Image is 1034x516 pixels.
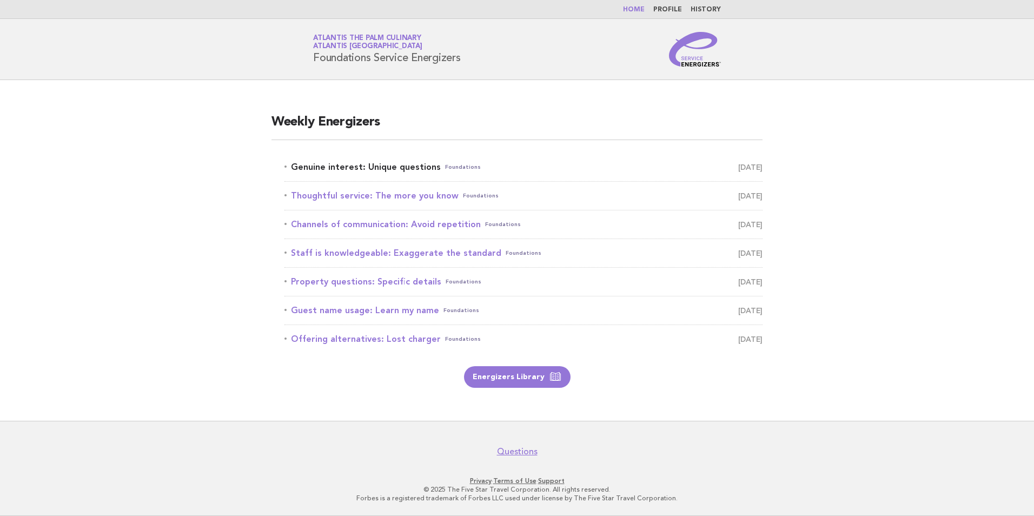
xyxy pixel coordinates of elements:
[186,485,848,494] p: © 2025 The Five Star Travel Corporation. All rights reserved.
[186,477,848,485] p: · ·
[738,274,763,289] span: [DATE]
[284,246,763,261] a: Staff is knowledgeable: Exaggerate the standardFoundations [DATE]
[497,446,538,457] a: Questions
[691,6,721,13] a: History
[738,217,763,232] span: [DATE]
[464,366,571,388] a: Energizers Library
[738,188,763,203] span: [DATE]
[313,43,422,50] span: Atlantis [GEOGRAPHIC_DATA]
[186,494,848,502] p: Forbes is a registered trademark of Forbes LLC used under license by The Five Star Travel Corpora...
[738,160,763,175] span: [DATE]
[284,332,763,347] a: Offering alternatives: Lost chargerFoundations [DATE]
[443,303,479,318] span: Foundations
[463,188,499,203] span: Foundations
[738,303,763,318] span: [DATE]
[284,188,763,203] a: Thoughtful service: The more you knowFoundations [DATE]
[445,332,481,347] span: Foundations
[313,35,461,63] h1: Foundations Service Energizers
[446,274,481,289] span: Foundations
[669,32,721,67] img: Service Energizers
[313,35,422,50] a: Atlantis The Palm CulinaryAtlantis [GEOGRAPHIC_DATA]
[284,274,763,289] a: Property questions: Specific detailsFoundations [DATE]
[623,6,645,13] a: Home
[493,477,536,485] a: Terms of Use
[485,217,521,232] span: Foundations
[653,6,682,13] a: Profile
[284,303,763,318] a: Guest name usage: Learn my nameFoundations [DATE]
[738,332,763,347] span: [DATE]
[284,217,763,232] a: Channels of communication: Avoid repetitionFoundations [DATE]
[470,477,492,485] a: Privacy
[738,246,763,261] span: [DATE]
[538,477,565,485] a: Support
[506,246,541,261] span: Foundations
[271,114,763,140] h2: Weekly Energizers
[445,160,481,175] span: Foundations
[284,160,763,175] a: Genuine interest: Unique questionsFoundations [DATE]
